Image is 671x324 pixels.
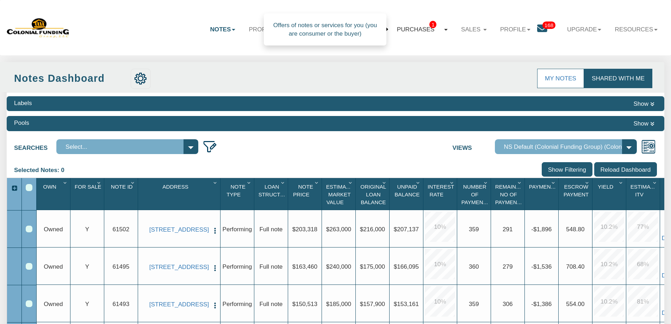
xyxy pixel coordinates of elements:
[260,263,283,270] span: Full note
[106,181,138,207] div: Sort None
[211,302,219,309] img: cell-menu.png
[279,178,287,187] div: Column Menu
[608,19,664,39] a: Resources
[43,184,56,190] span: Own
[106,181,138,207] div: Note Id Sort None
[222,300,252,307] span: Performing
[7,17,70,38] img: 579666
[222,226,252,233] span: Performing
[631,99,657,109] button: Show
[531,263,552,270] span: -$1,536
[211,301,219,309] button: Press to open the note menu
[14,99,32,107] div: Labels
[542,22,555,29] span: 168
[641,139,656,154] img: views.png
[560,181,592,207] div: Escrow Payment Sort None
[630,184,661,197] span: Estimated Itv
[394,263,419,270] span: $166,095
[324,181,355,207] div: Estimated Market Value Sort None
[7,184,21,192] div: Expand All
[358,181,389,207] div: Original Loan Balance Sort None
[461,184,490,205] span: Number Of Payments
[326,226,351,233] span: $263,000
[38,181,70,207] div: Own Sort None
[134,72,147,85] img: settings.png
[260,226,283,233] span: Full note
[211,178,219,187] div: Column Menu
[26,226,32,232] div: Row 1, Row Selection Checkbox
[594,286,624,317] div: 10.2
[448,178,456,187] div: Column Menu
[292,263,317,270] span: $163,460
[503,226,513,233] span: 291
[628,212,658,242] div: 77.0
[113,300,130,307] span: 61493
[14,139,56,152] label: Searches
[326,300,351,307] span: $185,000
[566,226,584,233] span: 548.80
[493,19,537,39] a: Profile
[149,263,209,271] a: 7118 Heron, Houston, TX, 77087
[469,300,479,307] span: 359
[113,226,130,233] span: 61502
[531,300,552,307] span: -$1,386
[245,178,253,187] div: Column Menu
[44,300,63,307] span: Owned
[549,178,558,187] div: Column Menu
[324,181,355,207] div: Sort None
[111,184,133,190] span: Note Id
[459,181,491,207] div: Sort None
[469,226,479,233] span: 359
[631,118,657,128] button: Show
[527,181,558,207] div: Payment(P&I) Sort None
[495,184,526,205] span: Remaining No Of Payments
[211,226,219,234] button: Press to open the note menu
[628,286,658,317] div: 81.0
[380,178,389,187] div: Column Menu
[226,184,246,197] span: Note Type
[14,162,70,178] div: Selected Notes: 0
[560,181,592,207] div: Sort None
[394,226,419,233] span: $207,137
[628,249,658,279] div: 68.0
[260,300,283,307] span: Full note
[222,263,252,270] span: Performing
[566,300,584,307] span: 554.00
[503,300,513,307] span: 306
[459,181,491,207] div: Number Of Payments Sort None
[313,178,321,187] div: Column Menu
[26,300,32,307] div: Row 3, Row Selection Checkbox
[44,226,63,233] span: Owned
[598,184,613,190] span: Yield
[264,13,387,45] div: Offers of notes or services for you (you are consumer or the buyer)
[425,249,455,279] div: 10.0
[482,178,490,187] div: Column Menu
[493,181,524,207] div: Remaining No Of Payments Sort None
[256,181,288,207] div: Loan Structure Sort None
[425,181,457,207] div: Interest Rate Sort None
[594,249,624,279] div: 10.2
[292,226,317,233] span: $203,318
[391,181,423,207] div: Sort None
[425,181,457,207] div: Sort None
[149,301,209,308] a: 712 Ave M, S. Houston, TX, 77587
[293,184,313,197] span: Note Price
[394,300,419,307] span: $153,161
[14,71,128,86] div: Notes Dashboard
[211,227,219,234] img: cell-menu.png
[140,181,220,207] div: Address Sort None
[72,181,104,207] div: For Sale Sort None
[360,300,385,307] span: $157,900
[594,162,657,177] input: Reload Dashboard
[38,181,70,207] div: Sort None
[162,184,188,190] span: Address
[651,178,659,187] div: Column Menu
[85,226,89,233] span: Y
[527,181,558,207] div: Sort None
[259,184,292,197] span: Loan Structure
[44,263,63,270] span: Owned
[222,181,254,207] div: Note Type Sort None
[428,184,454,197] span: Interest Rate
[242,19,294,39] a: Properties
[594,212,624,242] div: 10.2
